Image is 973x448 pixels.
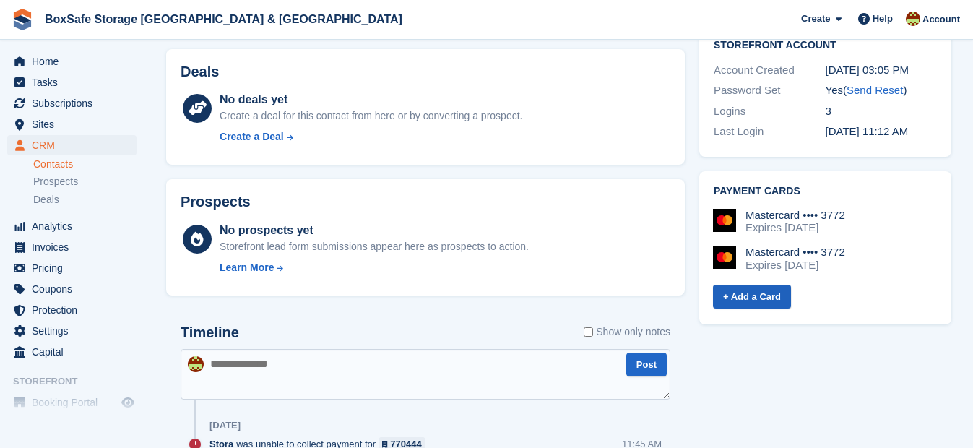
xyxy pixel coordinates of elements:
[188,356,204,372] img: Kim
[714,103,826,120] div: Logins
[32,51,118,72] span: Home
[7,114,137,134] a: menu
[12,9,33,30] img: stora-icon-8386f47178a22dfd0bd8f6a31ec36ba5ce8667c1dd55bd0f319d3a0aa187defe.svg
[32,342,118,362] span: Capital
[7,93,137,113] a: menu
[181,324,239,341] h2: Timeline
[220,129,284,145] div: Create a Deal
[32,258,118,278] span: Pricing
[713,209,736,232] img: Mastercard Logo
[826,125,909,137] time: 2025-07-06 10:12:09 UTC
[713,246,736,269] img: Mastercard Logo
[220,222,529,239] div: No prospects yet
[220,239,529,254] div: Storefront lead form submissions appear here as prospects to action.
[826,103,938,120] div: 3
[181,194,251,210] h2: Prospects
[220,260,529,275] a: Learn More
[584,324,670,340] label: Show only notes
[7,237,137,257] a: menu
[626,353,667,376] button: Post
[745,221,845,234] div: Expires [DATE]
[873,12,893,26] span: Help
[714,124,826,140] div: Last Login
[33,175,78,189] span: Prospects
[13,374,144,389] span: Storefront
[33,193,59,207] span: Deals
[220,108,522,124] div: Create a deal for this contact from here or by converting a prospect.
[220,260,274,275] div: Learn More
[7,300,137,320] a: menu
[7,258,137,278] a: menu
[33,174,137,189] a: Prospects
[922,12,960,27] span: Account
[7,72,137,92] a: menu
[714,62,826,79] div: Account Created
[826,82,938,99] div: Yes
[119,394,137,411] a: Preview store
[7,135,137,155] a: menu
[713,285,791,309] a: + Add a Card
[843,84,907,96] span: ( )
[39,7,408,31] a: BoxSafe Storage [GEOGRAPHIC_DATA] & [GEOGRAPHIC_DATA]
[32,279,118,299] span: Coupons
[7,51,137,72] a: menu
[745,259,845,272] div: Expires [DATE]
[32,321,118,341] span: Settings
[220,129,522,145] a: Create a Deal
[32,135,118,155] span: CRM
[714,82,826,99] div: Password Set
[7,342,137,362] a: menu
[32,300,118,320] span: Protection
[745,246,845,259] div: Mastercard •••• 3772
[33,158,137,171] a: Contacts
[33,192,137,207] a: Deals
[181,64,219,80] h2: Deals
[714,186,937,197] h2: Payment cards
[714,37,937,51] h2: Storefront Account
[32,237,118,257] span: Invoices
[584,324,593,340] input: Show only notes
[826,62,938,79] div: [DATE] 03:05 PM
[7,279,137,299] a: menu
[32,72,118,92] span: Tasks
[32,392,118,413] span: Booking Portal
[745,209,845,222] div: Mastercard •••• 3772
[847,84,903,96] a: Send Reset
[32,114,118,134] span: Sites
[801,12,830,26] span: Create
[220,91,522,108] div: No deals yet
[7,216,137,236] a: menu
[906,12,920,26] img: Kim
[209,420,241,431] div: [DATE]
[7,392,137,413] a: menu
[7,321,137,341] a: menu
[32,93,118,113] span: Subscriptions
[32,216,118,236] span: Analytics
